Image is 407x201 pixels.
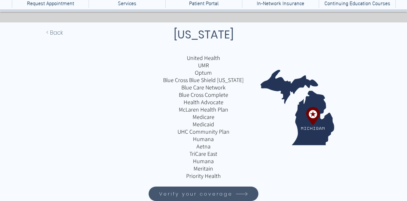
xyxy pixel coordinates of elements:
[159,190,233,197] span: Verify your coverage
[128,54,278,62] p: United Health
[128,84,278,91] p: Blue Care Network
[128,165,278,172] p: Meritain
[128,157,278,165] p: Humana
[128,76,278,84] p: Blue Cross Blue Shield [US_STATE]
[128,98,278,106] p: Health Advocate
[128,62,278,69] p: UMR
[149,187,258,201] a: Verify your coverage
[128,121,278,128] p: Medicaid
[131,26,276,43] h1: [US_STATE]
[128,172,278,180] p: Priority Health
[128,135,278,143] p: Humana
[128,143,278,150] p: Aetna
[128,91,278,98] p: Blue Cross Complete
[128,150,278,157] p: TriCare East
[260,69,336,145] img: California
[128,128,278,135] p: UHC Community Plan
[128,113,278,121] p: Medicare
[128,106,278,113] p: McLaren Health Plan
[46,28,63,37] span: < Back
[46,26,89,39] a: < Back
[128,69,278,76] p: Optum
